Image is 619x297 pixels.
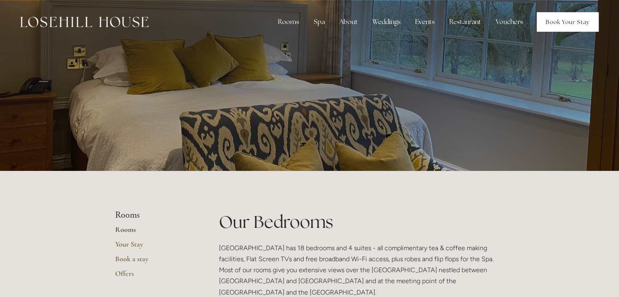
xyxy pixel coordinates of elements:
[115,254,193,269] a: Book a stay
[115,210,193,221] li: Rooms
[271,14,306,30] div: Rooms
[537,12,599,32] a: Book Your Stay
[489,14,529,30] a: Vouchers
[333,14,364,30] div: About
[366,14,407,30] div: Weddings
[20,17,149,27] img: Losehill House
[443,14,488,30] div: Restaurant
[115,269,193,284] a: Offers
[409,14,441,30] div: Events
[115,225,193,240] a: Rooms
[219,210,504,234] h1: Our Bedrooms
[307,14,331,30] div: Spa
[115,240,193,254] a: Your Stay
